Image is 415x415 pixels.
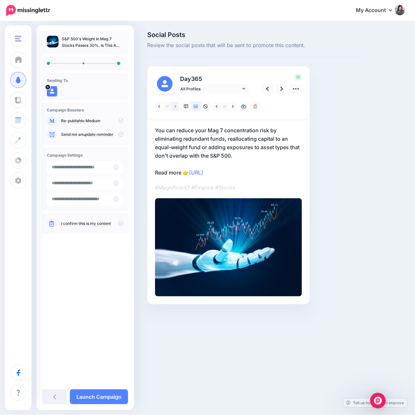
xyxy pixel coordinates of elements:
a: Tell us how we can improve [343,398,407,407]
p: You can reduce your Mag 7 concentration risk by eliminating redundant funds, reallocating capital... [155,126,302,177]
a: [URL] [189,169,203,176]
span: Social Posts [147,32,361,38]
p: S&P 500's Weight In Mag 7 Stocks Passes 30%. Is This A Diversification Risk? [62,36,123,49]
img: user_default_image.png [47,86,57,97]
span: 15 [294,74,302,81]
p: Send me an [61,132,123,137]
a: I confirm this is my content [61,221,111,226]
a: All Profiles [177,84,249,94]
img: Missinglettr [6,5,50,16]
p: Day [177,74,250,84]
div: Open Intercom Messenger [370,393,386,409]
h4: Campaign Settings [47,153,123,158]
p: #Magnificent7 #Finance #Stocks [155,183,302,192]
img: cbc26db4101d7dbca40ccfd3cd805132.jpg [155,198,302,296]
a: update reminder [83,132,113,137]
p: to Medium [61,118,123,124]
h4: Campaign Boosters [47,108,123,112]
img: user_default_image.png [157,76,173,92]
span: Review the social posts that will be sent to promote this content. [147,41,361,50]
span: All Profiles [180,85,241,92]
img: menu.png [15,36,21,42]
a: Re-publish [61,118,81,123]
img: d6fa11dafaa71a614e9a798a3d5b0616_thumb.jpg [47,36,58,47]
h4: Sending To [47,78,123,83]
span: 365 [191,75,202,82]
a: My Account [349,3,405,19]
